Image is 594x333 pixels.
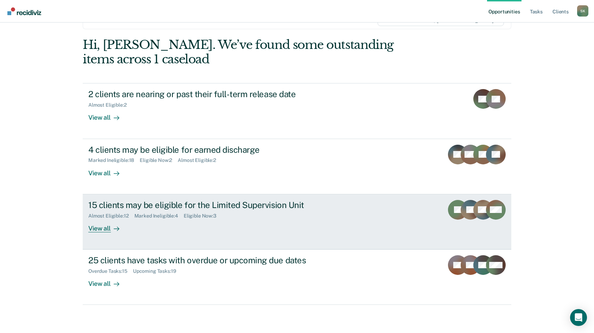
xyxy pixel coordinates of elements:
div: Eligible Now : 3 [184,213,222,219]
div: View all [88,163,128,177]
div: View all [88,108,128,122]
div: 25 clients have tasks with overdue or upcoming due dates [88,255,335,265]
div: Marked Ineligible : 4 [134,213,184,219]
div: 4 clients may be eligible for earned discharge [88,145,335,155]
div: S K [577,5,588,17]
div: Almost Eligible : 2 [88,102,132,108]
div: View all [88,274,128,288]
a: 2 clients are nearing or past their full-term release dateAlmost Eligible:2View all [83,83,511,139]
a: 15 clients may be eligible for the Limited Supervision UnitAlmost Eligible:12Marked Ineligible:4E... [83,194,511,250]
img: Recidiviz [7,7,41,15]
button: Profile dropdown button [577,5,588,17]
div: Hi, [PERSON_NAME]. We’ve found some outstanding items across 1 caseload [83,38,425,67]
div: Overdue Tasks : 15 [88,268,133,274]
div: Upcoming Tasks : 19 [133,268,182,274]
div: Eligible Now : 2 [140,157,178,163]
div: Almost Eligible : 2 [178,157,222,163]
div: View all [88,219,128,232]
div: Almost Eligible : 12 [88,213,134,219]
div: 2 clients are nearing or past their full-term release date [88,89,335,99]
a: 25 clients have tasks with overdue or upcoming due datesOverdue Tasks:15Upcoming Tasks:19View all [83,250,511,305]
a: 4 clients may be eligible for earned dischargeMarked Ineligible:18Eligible Now:2Almost Eligible:2... [83,139,511,194]
div: Open Intercom Messenger [570,309,587,326]
div: 15 clients may be eligible for the Limited Supervision Unit [88,200,335,210]
div: Marked Ineligible : 18 [88,157,140,163]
